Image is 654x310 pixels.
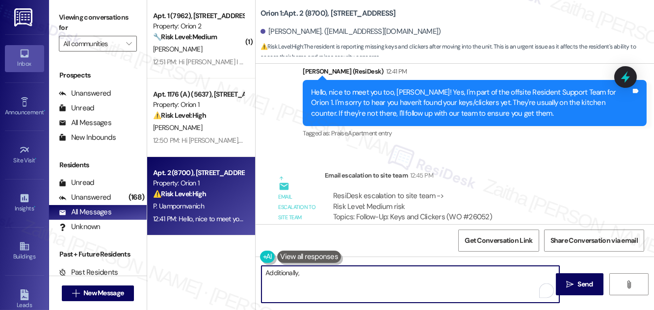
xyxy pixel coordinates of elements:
[384,66,407,77] div: 12:41 PM
[303,126,647,140] div: Tagged as:
[153,11,244,21] div: Apt. 1 (7962), [STREET_ADDRESS]
[59,10,137,36] label: Viewing conversations for
[262,266,559,303] textarea: To enrich screen reader interactions, please activate Accessibility in Grammarly extension settings
[153,111,206,120] strong: ⚠️ Risk Level: High
[458,230,539,252] button: Get Conversation Link
[49,160,147,170] div: Residents
[62,285,134,301] button: New Message
[5,142,44,168] a: Site Visit •
[72,289,79,297] i: 
[325,170,614,184] div: Email escalation to site team
[153,100,244,110] div: Property: Orion 1
[59,132,116,143] div: New Inbounds
[59,207,111,217] div: All Messages
[261,26,441,37] div: [PERSON_NAME]. ([EMAIL_ADDRESS][DOMAIN_NAME])
[331,129,348,137] span: Praise ,
[14,8,34,26] img: ResiDesk Logo
[544,230,644,252] button: Share Conversation via email
[153,45,202,53] span: [PERSON_NAME]
[49,249,147,259] div: Past + Future Residents
[279,192,317,223] div: Email escalation to site team
[5,190,44,216] a: Insights •
[578,279,593,289] span: Send
[35,155,37,162] span: •
[59,192,111,203] div: Unanswered
[59,222,101,232] div: Unknown
[303,66,647,80] div: [PERSON_NAME] (ResiDesk)
[59,103,94,113] div: Unread
[153,123,202,132] span: [PERSON_NAME]
[59,178,94,188] div: Unread
[261,42,654,63] span: : The resident is reporting missing keys and clickers after moving into the unit. This is an urge...
[59,267,118,278] div: Past Residents
[153,202,204,210] span: P. Uampornvanich
[311,87,631,119] div: Hello, nice to meet you too, [PERSON_NAME]! Yes, I'm part of the offsite Resident Support Team fo...
[59,118,111,128] div: All Messages
[153,89,244,100] div: Apt. 1176 (A) (5637), [STREET_ADDRESS]
[153,178,244,188] div: Property: Orion 1
[408,170,433,181] div: 12:45 PM
[83,288,124,298] span: New Message
[333,191,606,233] div: ResiDesk escalation to site team -> Risk Level: Medium risk Topics: Follow-Up: Keys and Clickers ...
[261,8,396,19] b: Orion 1: Apt. 2 (8700), [STREET_ADDRESS]
[566,281,574,288] i: 
[465,235,532,246] span: Get Conversation Link
[59,88,111,99] div: Unanswered
[5,45,44,72] a: Inbox
[126,190,147,205] div: (168)
[49,70,147,80] div: Prospects
[261,43,303,51] strong: ⚠️ Risk Level: High
[126,40,131,48] i: 
[153,32,217,41] strong: 🔧 Risk Level: Medium
[348,129,392,137] span: Apartment entry
[153,21,244,31] div: Property: Orion 2
[5,238,44,264] a: Buildings
[625,281,632,288] i: 
[550,235,638,246] span: Share Conversation via email
[44,107,45,114] span: •
[153,189,206,198] strong: ⚠️ Risk Level: High
[34,204,35,210] span: •
[556,273,603,295] button: Send
[153,168,244,178] div: Apt. 2 (8700), [STREET_ADDRESS]
[63,36,121,52] input: All communities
